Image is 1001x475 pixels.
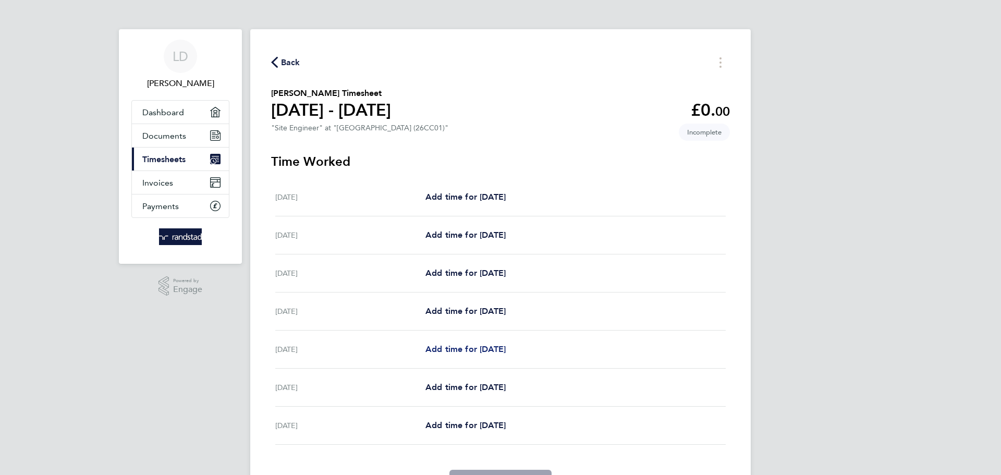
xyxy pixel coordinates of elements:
[119,29,242,264] nav: Main navigation
[173,50,188,63] span: LD
[425,419,506,432] a: Add time for [DATE]
[275,343,425,356] div: [DATE]
[271,87,391,100] h2: [PERSON_NAME] Timesheet
[275,229,425,241] div: [DATE]
[425,229,506,241] a: Add time for [DATE]
[132,101,229,124] a: Dashboard
[425,344,506,354] span: Add time for [DATE]
[425,305,506,318] a: Add time for [DATE]
[142,201,179,211] span: Payments
[425,191,506,203] a: Add time for [DATE]
[425,381,506,394] a: Add time for [DATE]
[425,192,506,202] span: Add time for [DATE]
[425,382,506,392] span: Add time for [DATE]
[275,191,425,203] div: [DATE]
[131,40,229,90] a: LD[PERSON_NAME]
[131,77,229,90] span: Lourenco Dias
[132,124,229,147] a: Documents
[715,104,730,119] span: 00
[425,343,506,356] a: Add time for [DATE]
[425,230,506,240] span: Add time for [DATE]
[158,276,203,296] a: Powered byEngage
[142,107,184,117] span: Dashboard
[271,124,448,132] div: "Site Engineer" at "[GEOGRAPHIC_DATA] (26CC01)"
[142,178,173,188] span: Invoices
[271,56,300,69] button: Back
[132,194,229,217] a: Payments
[275,267,425,279] div: [DATE]
[425,306,506,316] span: Add time for [DATE]
[271,153,730,170] h3: Time Worked
[281,56,300,69] span: Back
[173,276,202,285] span: Powered by
[132,171,229,194] a: Invoices
[711,54,730,70] button: Timesheets Menu
[131,228,229,245] a: Go to home page
[425,267,506,279] a: Add time for [DATE]
[275,381,425,394] div: [DATE]
[425,420,506,430] span: Add time for [DATE]
[173,285,202,294] span: Engage
[142,131,186,141] span: Documents
[132,148,229,170] a: Timesheets
[275,419,425,432] div: [DATE]
[275,305,425,318] div: [DATE]
[691,100,730,120] app-decimal: £0.
[142,154,186,164] span: Timesheets
[159,228,202,245] img: randstad-logo-retina.png
[679,124,730,141] span: This timesheet is Incomplete.
[425,268,506,278] span: Add time for [DATE]
[271,100,391,120] h1: [DATE] - [DATE]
